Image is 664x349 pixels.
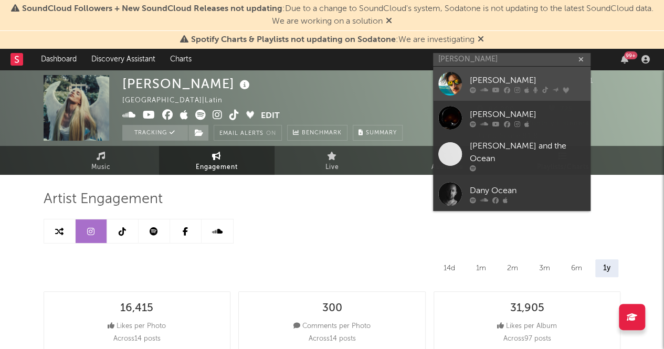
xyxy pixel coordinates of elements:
[191,36,396,44] span: Spotify Charts & Playlists not updating on Sodatone
[22,5,282,13] span: SoundCloud Followers + New SoundCloud Releases not updating
[468,259,494,277] div: 1m
[386,17,392,26] span: Dismiss
[621,55,628,64] button: 99+
[436,259,463,277] div: 14d
[531,259,558,277] div: 3m
[302,127,342,140] span: Benchmark
[353,125,403,141] button: Summary
[163,49,199,70] a: Charts
[497,320,557,333] div: Likes per Album
[287,125,347,141] a: Benchmark
[84,49,163,70] a: Discovery Assistant
[120,302,153,315] div: 16,415
[108,320,166,333] div: Likes per Photo
[122,75,252,92] div: [PERSON_NAME]
[470,140,585,165] div: [PERSON_NAME] and the Ocean
[44,193,163,206] span: Artist Engagement
[159,146,275,175] a: Engagement
[214,125,282,141] button: Email AlertsOn
[22,5,654,26] span: : Due to a change to SoundCloud's system, Sodatone is not updating to the latest SoundCloud data....
[499,259,526,277] div: 2m
[266,131,276,136] em: On
[433,67,591,101] a: [PERSON_NAME]
[308,333,355,345] p: Across 14 posts
[433,177,591,211] a: Dany Ocean
[470,184,585,197] div: Dany Ocean
[113,333,161,345] p: Across 14 posts
[91,161,111,174] span: Music
[196,161,238,174] span: Engagement
[510,302,544,315] div: 31,905
[322,302,342,315] div: 300
[293,320,371,333] div: Comments per Photo
[390,146,505,175] a: Audience
[431,161,463,174] span: Audience
[470,108,585,121] div: [PERSON_NAME]
[122,94,235,107] div: [GEOGRAPHIC_DATA] | Latin
[624,51,637,59] div: 99 +
[433,53,591,66] input: Search for artists
[433,135,591,177] a: [PERSON_NAME] and the Ocean
[503,333,551,345] p: Across 97 posts
[122,125,188,141] button: Tracking
[470,74,585,87] div: [PERSON_NAME]
[44,146,159,175] a: Music
[563,259,590,277] div: 6m
[433,101,591,135] a: [PERSON_NAME]
[325,161,339,174] span: Live
[275,146,390,175] a: Live
[366,130,397,136] span: Summary
[261,110,280,123] button: Edit
[478,36,484,44] span: Dismiss
[34,49,84,70] a: Dashboard
[191,36,475,44] span: : We are investigating
[595,259,618,277] div: 1y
